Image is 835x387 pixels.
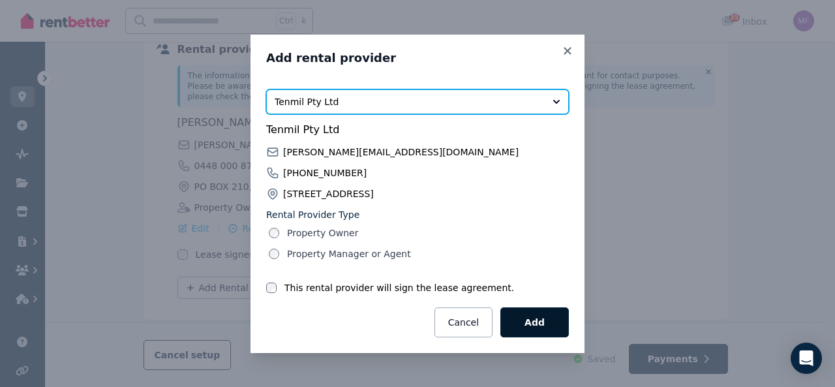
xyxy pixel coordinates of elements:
label: This rental provider will sign the lease agreement. [284,281,514,294]
span: Tenmil Pty Ltd [275,95,542,108]
button: Add [500,307,569,337]
span: [PHONE_NUMBER] [283,166,367,179]
h3: Add rental provider [266,50,569,66]
span: [PERSON_NAME][EMAIL_ADDRESS][DOMAIN_NAME] [283,146,519,159]
div: Open Intercom Messenger [791,343,822,374]
span: Tenmil Pty Ltd [266,122,569,138]
button: Cancel [434,307,493,337]
button: Tenmil Pty Ltd [266,89,569,114]
label: Property Manager or Agent [287,247,411,260]
label: Property Owner [287,226,358,240]
label: Rental Provider Type [266,208,569,221]
span: [STREET_ADDRESS] [283,187,374,200]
